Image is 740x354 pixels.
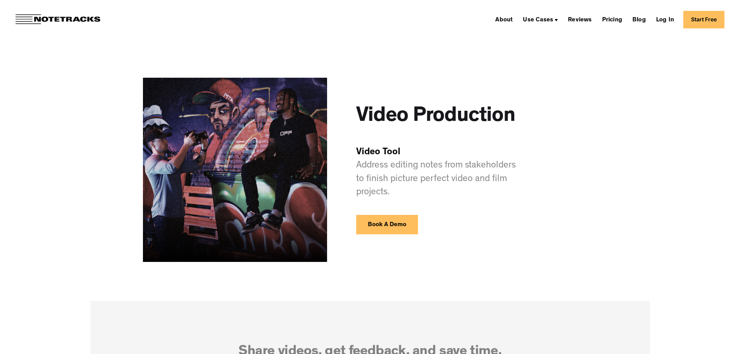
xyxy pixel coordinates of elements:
a: Book A Demo [356,215,418,234]
a: Pricing [599,13,625,26]
a: Reviews [565,13,595,26]
a: Start Free [683,11,724,28]
a: Log In [653,13,677,26]
p: Address editing notes from stakeholders to finish picture perfect video and film projects. [356,146,519,199]
a: Blog [629,13,649,26]
a: About [492,13,516,26]
div: Use Cases [520,13,561,26]
div: Use Cases [523,17,553,23]
span: Video Tool [356,148,400,157]
h1: Video Production [356,105,515,129]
